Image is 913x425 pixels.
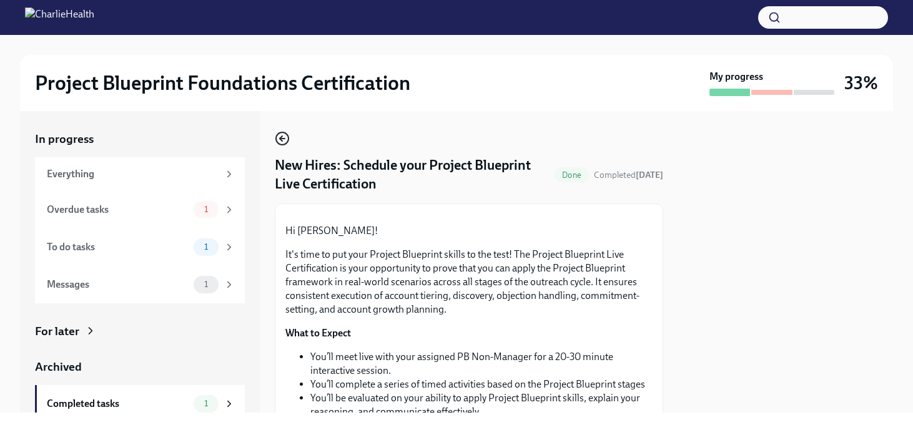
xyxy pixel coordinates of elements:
[35,131,245,147] a: In progress
[555,170,589,180] span: Done
[47,397,189,411] div: Completed tasks
[47,167,219,181] div: Everything
[47,240,189,254] div: To do tasks
[35,266,245,303] a: Messages1
[310,350,653,378] li: You’ll meet live with your assigned PB Non-Manager for a 20-30 minute interactive session.
[47,203,189,217] div: Overdue tasks
[310,378,653,391] li: You’ll complete a series of timed activities based on the Project Blueprint stages
[197,280,215,289] span: 1
[35,228,245,266] a: To do tasks1
[47,278,189,291] div: Messages
[594,170,663,180] span: Completed
[35,191,245,228] a: Overdue tasks1
[636,170,663,180] strong: [DATE]
[35,323,245,340] a: For later
[285,224,653,238] p: Hi [PERSON_NAME]!
[709,70,763,84] strong: My progress
[35,323,79,340] div: For later
[275,156,550,193] h4: New Hires: Schedule your Project Blueprint Live Certification
[35,359,245,375] a: Archived
[35,157,245,191] a: Everything
[285,248,653,316] p: It's time to put your Project Blueprint skills to the test! The Project Blueprint Live Certificat...
[197,242,215,252] span: 1
[197,205,215,214] span: 1
[35,71,410,95] h2: Project Blueprint Foundations Certification
[25,7,94,27] img: CharlieHealth
[197,399,215,408] span: 1
[285,327,351,339] strong: What to Expect
[594,169,663,181] span: August 27th, 2025 14:51
[35,385,245,423] a: Completed tasks1
[844,72,878,94] h3: 33%
[310,391,653,419] li: You’ll be evaluated on your ability to apply Project Blueprint skills, explain your reasoning, an...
